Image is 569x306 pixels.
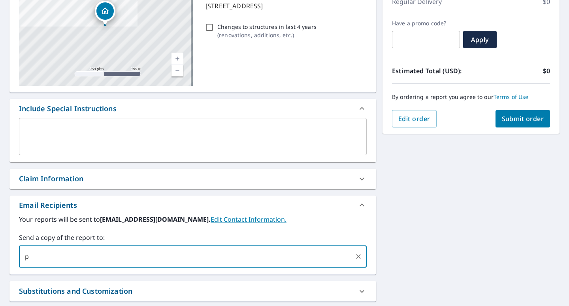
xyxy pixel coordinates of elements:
div: Email Recipients [19,200,77,211]
label: Have a promo code? [392,20,460,27]
div: Email Recipients [9,196,376,215]
button: Clear [353,251,364,262]
span: Apply [469,35,490,44]
a: Nivel actual 17, alejar [171,65,183,76]
div: Dropped pin, building 1, Residential property, 7811 NW 75th Ave Tamarac, FL 33321 [95,1,115,25]
div: Substitutions and Customization [9,281,376,301]
p: By ordering a report you agree to our [392,93,550,101]
div: Include Special Instructions [19,103,117,114]
b: [EMAIL_ADDRESS][DOMAIN_NAME]. [100,215,211,224]
span: Submit order [502,114,544,123]
label: Send a copy of the report to: [19,233,367,242]
label: Your reports will be sent to [19,215,367,224]
a: Terms of Use [494,93,529,101]
div: Claim Information [19,173,83,184]
p: Estimated Total (USD): [392,66,471,76]
div: Include Special Instructions [9,99,376,118]
p: ( renovations, additions, etc. ) [217,31,317,39]
button: Edit order [392,110,437,127]
p: [STREET_ADDRESS] [205,1,364,11]
a: Nivel actual 17, ampliar [171,53,183,65]
div: Substitutions and Customization [19,286,132,296]
a: EditContactInfo [211,215,286,224]
p: Changes to structures in last 4 years [217,23,317,31]
p: $0 [543,66,550,76]
button: Submit order [496,110,550,127]
span: Edit order [398,114,430,123]
button: Apply [463,31,497,48]
div: Claim Information [9,169,376,189]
